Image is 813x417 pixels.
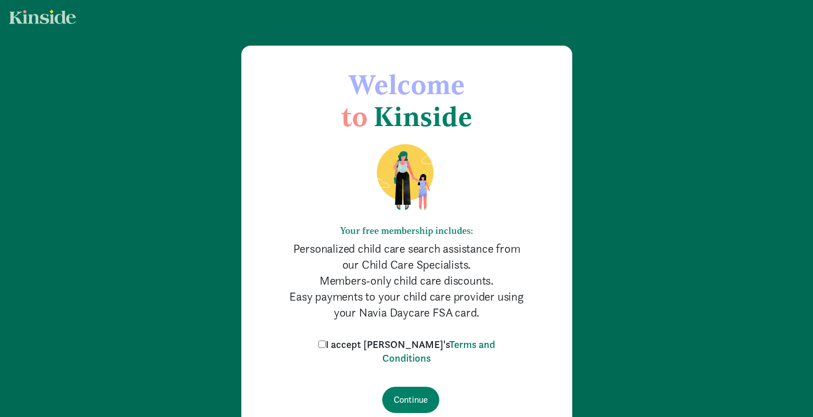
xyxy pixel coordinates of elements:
[287,241,527,273] p: Personalized child care search assistance from our Child Care Specialists.
[287,289,527,321] p: Easy payments to your child care provider using your Navia Daycare FSA card.
[382,387,439,413] input: Continue
[341,100,367,133] span: to
[363,143,450,212] img: illustration-mom-daughter.png
[287,273,527,289] p: Members-only child care discounts.
[382,338,495,365] a: Terms and Conditions
[318,341,326,348] input: I accept [PERSON_NAME]'sTerms and Conditions
[287,225,527,236] h6: Your free membership includes:
[374,100,472,133] span: Kinside
[9,10,76,24] img: light.svg
[316,338,498,365] label: I accept [PERSON_NAME]'s
[349,68,465,101] span: Welcome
